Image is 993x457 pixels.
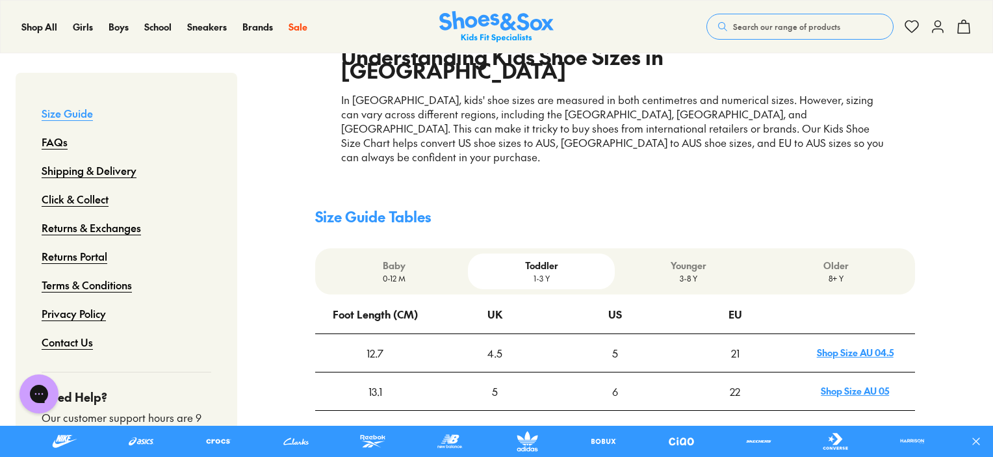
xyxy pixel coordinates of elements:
a: Privacy Policy [42,299,106,328]
div: 6 [556,411,675,448]
span: Boys [109,20,129,33]
a: Returns Portal [42,242,107,270]
a: Girls [73,20,93,34]
a: Click & Collect [42,185,109,213]
a: Boys [109,20,129,34]
a: Sale [289,20,307,34]
a: Shipping & Delivery [42,156,136,185]
div: 21 [676,335,795,371]
a: Shop Size AU 05 [821,384,889,397]
p: Younger [620,259,757,272]
div: Foot Length (CM) [333,296,418,332]
a: School [144,20,172,34]
a: Contact Us [42,328,93,356]
p: 1-3 Y [473,272,610,284]
p: 0-12 M [326,272,463,284]
span: Shop All [21,20,57,33]
a: Shop All [21,20,57,34]
div: UK [487,296,502,332]
p: 8+ Y [767,272,905,284]
div: US [608,296,622,332]
p: Baby [326,259,463,272]
a: Shoes & Sox [439,11,554,43]
div: 5 [436,373,555,410]
span: Sale [289,20,307,33]
a: FAQs [42,127,68,156]
div: EU [729,296,742,332]
span: Search our range of products [733,21,840,33]
p: In [GEOGRAPHIC_DATA], kids' shoe sizes are measured in both centimetres and numerical sizes. Howe... [341,93,889,164]
a: Terms & Conditions [42,270,132,299]
h2: Understanding Kids Shoe Sizes in [GEOGRAPHIC_DATA] [341,49,889,78]
h4: Need Help? [42,388,211,406]
span: Girls [73,20,93,33]
a: Brands [242,20,273,34]
span: Brands [242,20,273,33]
div: 12.7 [316,335,435,371]
p: 3-8 Y [620,272,757,284]
a: Shop Size AU 04.5 [817,346,894,359]
p: Older [767,259,905,272]
div: 5 [556,335,675,371]
iframe: Gorgias live chat messenger [13,370,65,418]
p: Toddler [473,259,610,272]
span: School [144,20,172,33]
a: Sneakers [187,20,227,34]
a: Returns & Exchanges [42,213,141,242]
span: Sneakers [187,20,227,33]
button: Search our range of products [706,14,894,40]
div: 13.1 [316,373,435,410]
div: 6 [556,373,675,410]
h4: Size Guide Tables [315,206,915,228]
img: SNS_Logo_Responsive.svg [439,11,554,43]
div: 4.5 [436,335,555,371]
div: 22 [676,373,795,410]
a: Shop Size AU 05.5 [818,423,893,436]
a: Size Guide [42,99,93,127]
div: 5.5 [436,411,555,448]
div: 13.6 [316,411,435,448]
div: 22 [676,411,795,448]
